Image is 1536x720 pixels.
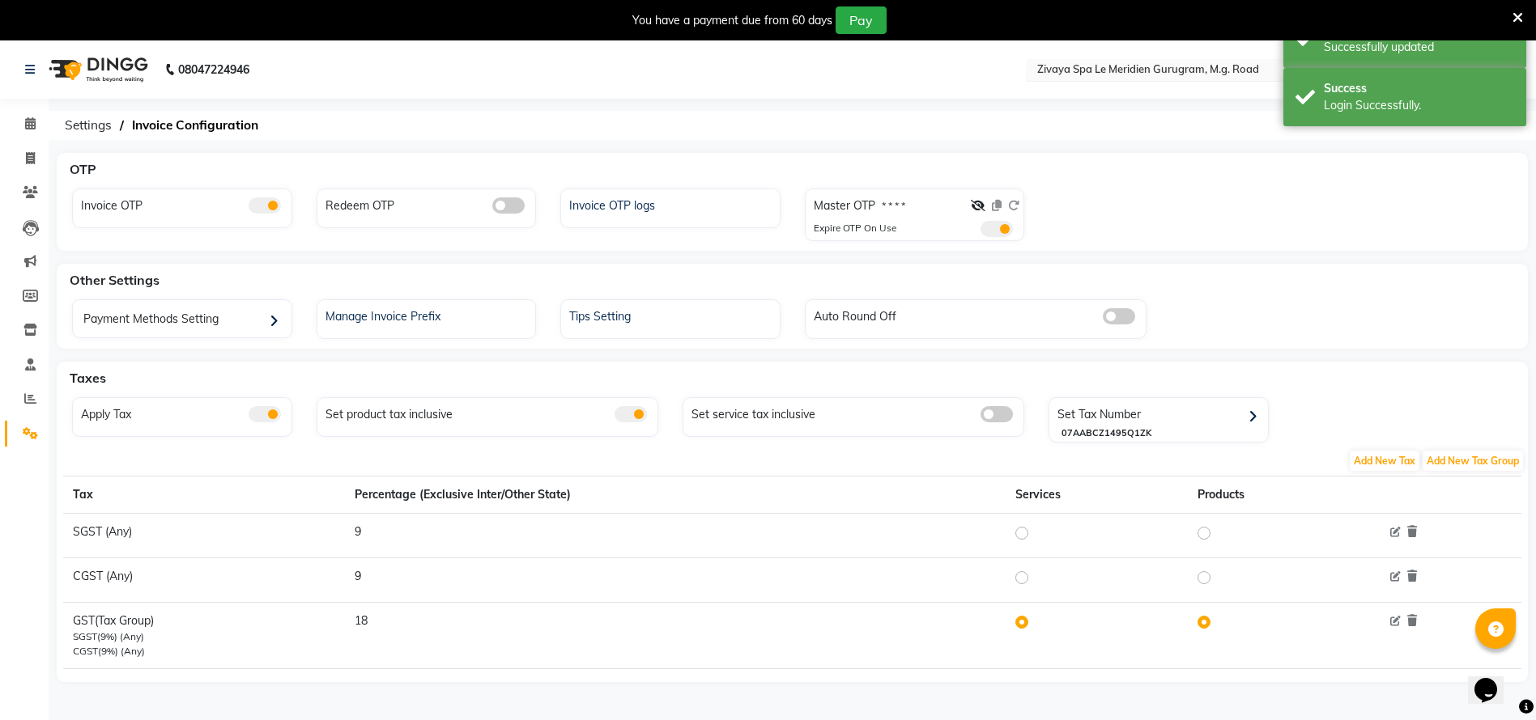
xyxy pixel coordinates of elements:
[63,513,345,557] td: SGST (Any)
[1324,80,1514,97] div: Success
[345,602,1006,668] td: 18
[77,402,291,423] div: Apply Tax
[1324,39,1514,56] div: Successfully updated
[63,476,345,513] th: Tax
[95,613,154,628] span: (Tax Group)
[1468,655,1520,704] iframe: chat widget
[565,193,780,214] div: Invoice OTP logs
[1053,402,1268,426] div: Set Tax Number
[565,304,780,325] div: Tips Setting
[836,6,887,34] button: Pay
[1006,476,1187,513] th: Services
[73,644,335,659] div: CGST(9%) (Any)
[321,193,536,214] div: Redeem OTP
[687,402,1023,423] div: Set service tax inclusive
[1350,451,1419,471] span: Add New Tax
[124,111,266,140] span: Invoice Configuration
[1324,97,1514,114] div: Login Successfully.
[1421,453,1525,468] a: Add New Tax Group
[1062,426,1268,440] div: 07AABCZ1495Q1ZK
[1348,453,1421,468] a: Add New Tax
[561,304,780,325] a: Tips Setting
[1188,476,1374,513] th: Products
[41,47,152,92] img: logo
[317,304,536,325] a: Manage Invoice Prefix
[1423,451,1523,471] span: Add New Tax Group
[63,557,345,602] td: CGST (Any)
[57,111,120,140] span: Settings
[345,476,1006,513] th: Percentage (Exclusive Inter/Other State)
[77,304,291,337] div: Payment Methods Setting
[73,629,335,644] div: SGST(9%) (Any)
[321,402,657,423] div: Set product tax inclusive
[561,193,780,214] a: Invoice OTP logs
[77,193,291,214] div: Invoice OTP
[321,304,536,325] div: Manage Invoice Prefix
[178,47,249,92] b: 08047224946
[814,221,896,237] div: Expire OTP On Use
[810,304,1146,325] div: Auto Round Off
[63,602,345,668] td: GST
[632,12,832,29] div: You have a payment due from 60 days
[345,513,1006,557] td: 9
[814,197,875,214] label: Master OTP
[345,557,1006,602] td: 9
